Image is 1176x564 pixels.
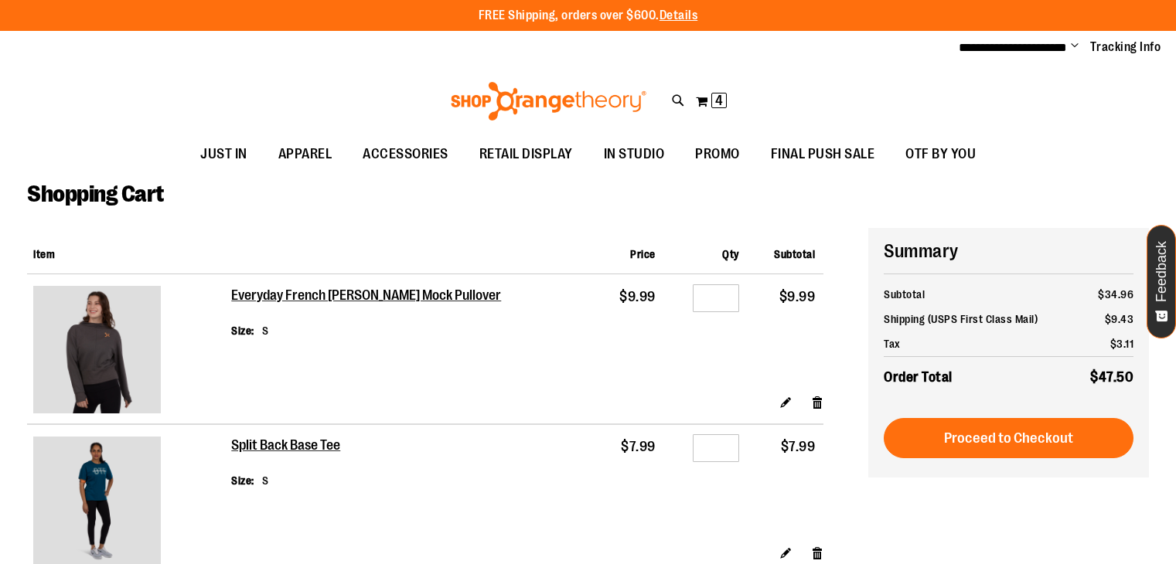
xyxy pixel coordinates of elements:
span: $9.99 [619,289,656,304]
span: Feedback [1154,241,1169,302]
th: Subtotal [884,282,1075,307]
span: Qty [722,248,739,260]
span: Shipping [884,313,925,325]
span: FINAL PUSH SALE [771,137,875,172]
a: RETAIL DISPLAY [464,137,588,172]
a: Split Back Base Tee [231,437,341,454]
span: Subtotal [774,248,815,260]
button: Feedback - Show survey [1147,225,1176,338]
span: $47.50 [1090,369,1133,385]
a: APPAREL [263,137,348,172]
span: 4 [715,93,723,108]
a: Everyday French [PERSON_NAME] Mock Pullover [231,287,504,304]
dt: Size [231,473,254,488]
span: APPAREL [278,137,332,172]
span: $7.99 [621,439,656,454]
span: Price [630,248,656,260]
a: Everyday French Terry Crop Mock Pullover [33,286,225,417]
span: PROMO [695,137,740,172]
a: PROMO [680,137,755,172]
a: OTF BY YOU [890,137,991,172]
a: Tracking Info [1090,39,1161,56]
span: $9.43 [1105,313,1134,325]
span: $7.99 [781,439,816,454]
a: FINAL PUSH SALE [755,137,891,172]
span: RETAIL DISPLAY [479,137,573,172]
th: Tax [884,331,1075,357]
a: IN STUDIO [588,137,680,172]
span: OTF BY YOU [905,137,976,172]
span: $9.99 [779,289,816,304]
p: FREE Shipping, orders over $600. [479,7,698,25]
span: $34.96 [1098,288,1133,301]
dt: Size [231,323,254,338]
a: JUST IN [185,137,263,172]
span: $3.11 [1110,338,1134,350]
button: Account menu [1071,39,1079,55]
span: Shopping Cart [27,181,164,207]
span: JUST IN [200,137,247,172]
a: Remove item [811,545,824,561]
dd: S [262,323,269,338]
span: Item [33,248,55,260]
span: (USPS First Class Mail) [928,313,1038,325]
a: ACCESSORIES [347,137,464,172]
img: Everyday French Terry Crop Mock Pullover [33,286,161,413]
strong: Order Total [884,365,953,388]
img: Split Back Base Tee [33,437,161,564]
a: Details [660,8,698,22]
span: Proceed to Checkout [944,430,1073,447]
dd: S [262,473,269,488]
img: Shop Orangetheory [448,82,649,121]
button: Proceed to Checkout [884,418,1133,458]
h2: Summary [884,238,1133,264]
span: IN STUDIO [604,137,665,172]
a: Remove item [811,394,824,410]
span: ACCESSORIES [363,137,448,172]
